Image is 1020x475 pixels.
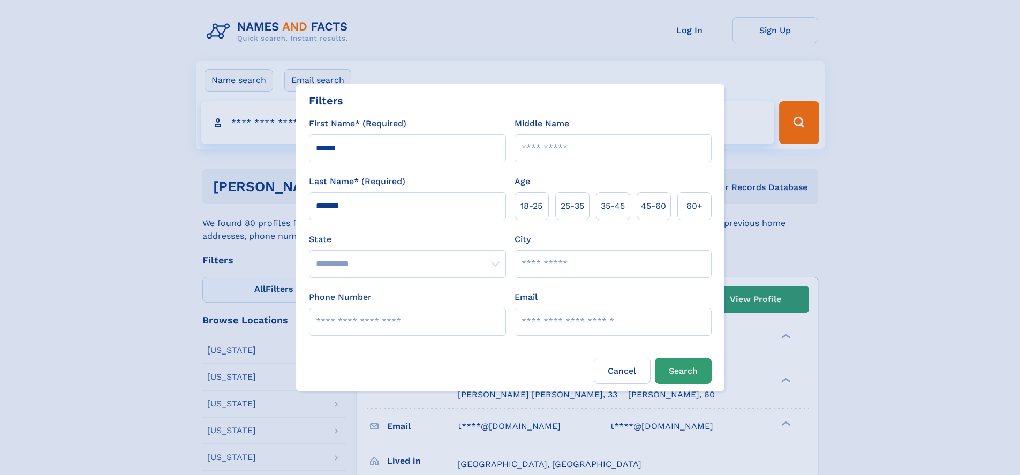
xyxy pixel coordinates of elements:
label: City [515,233,531,246]
label: First Name* (Required) [309,117,406,130]
label: Middle Name [515,117,569,130]
div: Filters [309,93,343,109]
span: 45‑60 [641,200,666,213]
label: State [309,233,506,246]
span: 25‑35 [561,200,584,213]
span: 60+ [686,200,702,213]
label: Phone Number [309,291,372,304]
label: Cancel [594,358,651,384]
button: Search [655,358,712,384]
span: 18‑25 [520,200,542,213]
label: Age [515,175,530,188]
label: Last Name* (Required) [309,175,405,188]
span: 35‑45 [601,200,625,213]
label: Email [515,291,538,304]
